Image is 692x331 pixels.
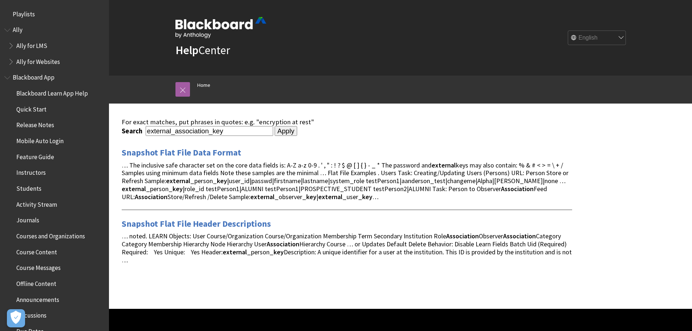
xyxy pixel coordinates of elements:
[175,43,230,57] a: HelpCenter
[446,232,479,240] strong: Association
[173,185,183,193] strong: key
[306,193,316,201] strong: key
[135,193,167,201] strong: Association
[122,118,572,126] div: For exact matches, put phrases in quotes: e.g. "encryption at rest"
[16,278,56,287] span: Offline Content
[13,72,54,81] span: Blackboard App
[318,193,343,201] strong: external
[275,126,298,136] input: Apply
[16,294,59,303] span: Announcements
[16,103,46,113] span: Quick Start
[568,31,626,45] select: Site Language Selector
[267,240,299,248] strong: Association
[432,161,456,169] strong: external
[13,8,35,18] span: Playlists
[7,309,25,327] button: Open Preferences
[16,246,57,256] span: Course Content
[16,40,47,49] span: Ally for LMS
[4,8,105,20] nav: Book outline for Playlists
[175,17,266,38] img: Blackboard by Anthology
[16,262,61,272] span: Course Messages
[16,182,41,192] span: Students
[503,232,536,240] strong: Association
[250,193,275,201] strong: external
[175,43,198,57] strong: Help
[122,185,146,193] strong: external
[16,56,60,65] span: Ally for Websites
[16,151,54,161] span: Feature Guide
[122,161,568,201] span: … The inclusive safe character set on the core data fields is: A-Z a-z 0-9 . ' , " : ! ? $ @ [ ] ...
[274,248,284,256] strong: key
[122,127,144,135] label: Search
[16,119,54,129] span: Release Notes
[122,232,572,264] span: … noted. LEARN Objects: User Course/Organization Course/Organization Membership Term Secondary In...
[16,135,64,145] span: Mobile Auto Login
[16,309,46,319] span: Discussions
[16,230,85,240] span: Courses and Organizations
[166,177,190,185] strong: external
[16,214,39,224] span: Journals
[13,24,23,34] span: Ally
[122,218,271,230] a: Snapshot Flat File Header Descriptions
[4,24,105,68] nav: Book outline for Anthology Ally Help
[501,185,534,193] strong: Association
[217,177,227,185] strong: key
[223,248,247,256] strong: external
[16,198,57,208] span: Activity Stream
[16,87,88,97] span: Blackboard Learn App Help
[122,147,241,158] a: Snapshot Flat File Data Format
[16,167,46,177] span: Instructors
[197,81,210,90] a: Home
[362,193,372,201] strong: key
